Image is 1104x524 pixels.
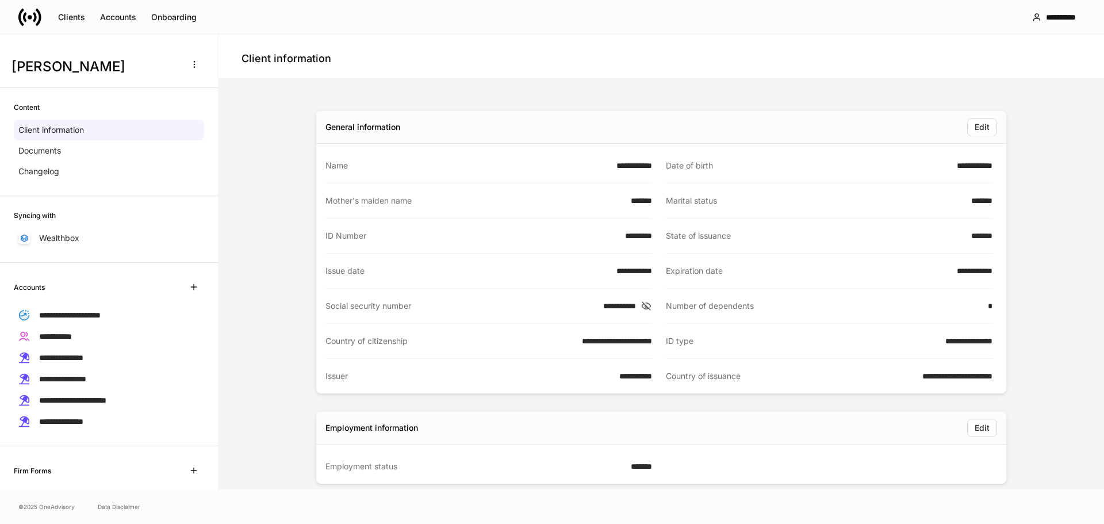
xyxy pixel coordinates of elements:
[967,118,997,136] button: Edit
[51,8,93,26] button: Clients
[93,8,144,26] button: Accounts
[14,210,56,221] h6: Syncing with
[18,166,59,177] p: Changelog
[58,13,85,21] div: Clients
[18,124,84,136] p: Client information
[325,195,624,206] div: Mother's maiden name
[14,120,204,140] a: Client information
[666,195,964,206] div: Marital status
[666,300,981,312] div: Number of dependents
[967,419,997,437] button: Edit
[975,424,990,432] div: Edit
[14,102,40,113] h6: Content
[666,230,964,242] div: State of issuance
[14,465,51,476] h6: Firm Forms
[325,422,418,434] div: Employment information
[39,232,79,244] p: Wealthbox
[98,502,140,511] a: Data Disclaimer
[325,335,575,347] div: Country of citizenship
[325,160,609,171] div: Name
[666,335,938,347] div: ID type
[14,282,45,293] h6: Accounts
[666,370,915,382] div: Country of issuance
[325,230,618,242] div: ID Number
[14,140,204,161] a: Documents
[100,13,136,21] div: Accounts
[666,160,950,171] div: Date of birth
[11,58,178,76] h3: [PERSON_NAME]
[14,228,204,248] a: Wealthbox
[325,461,624,472] div: Employment status
[18,145,61,156] p: Documents
[151,13,197,21] div: Onboarding
[975,123,990,131] div: Edit
[241,52,331,66] h4: Client information
[14,161,204,182] a: Changelog
[666,265,950,277] div: Expiration date
[325,300,596,312] div: Social security number
[144,8,204,26] button: Onboarding
[18,502,75,511] span: © 2025 OneAdvisory
[325,370,612,382] div: Issuer
[325,121,400,133] div: General information
[325,265,609,277] div: Issue date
